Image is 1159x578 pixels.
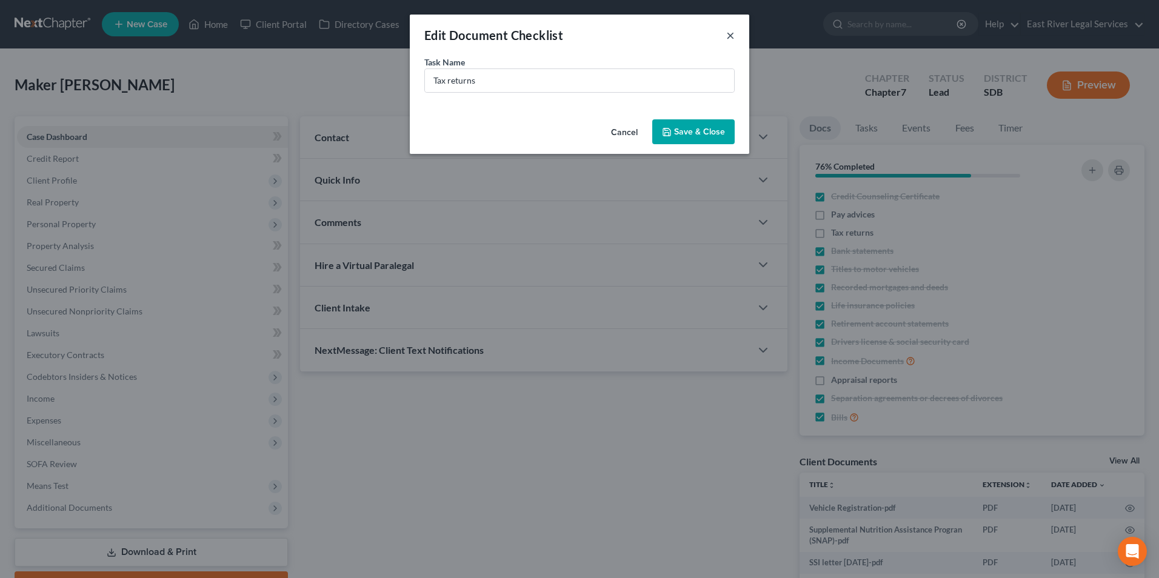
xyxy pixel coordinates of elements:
[652,119,735,145] button: Save & Close
[424,57,465,67] span: Task Name
[425,69,734,92] input: Enter document description..
[1118,537,1147,566] div: Open Intercom Messenger
[601,121,647,145] button: Cancel
[726,28,735,42] button: ×
[424,28,563,42] span: Edit Document Checklist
